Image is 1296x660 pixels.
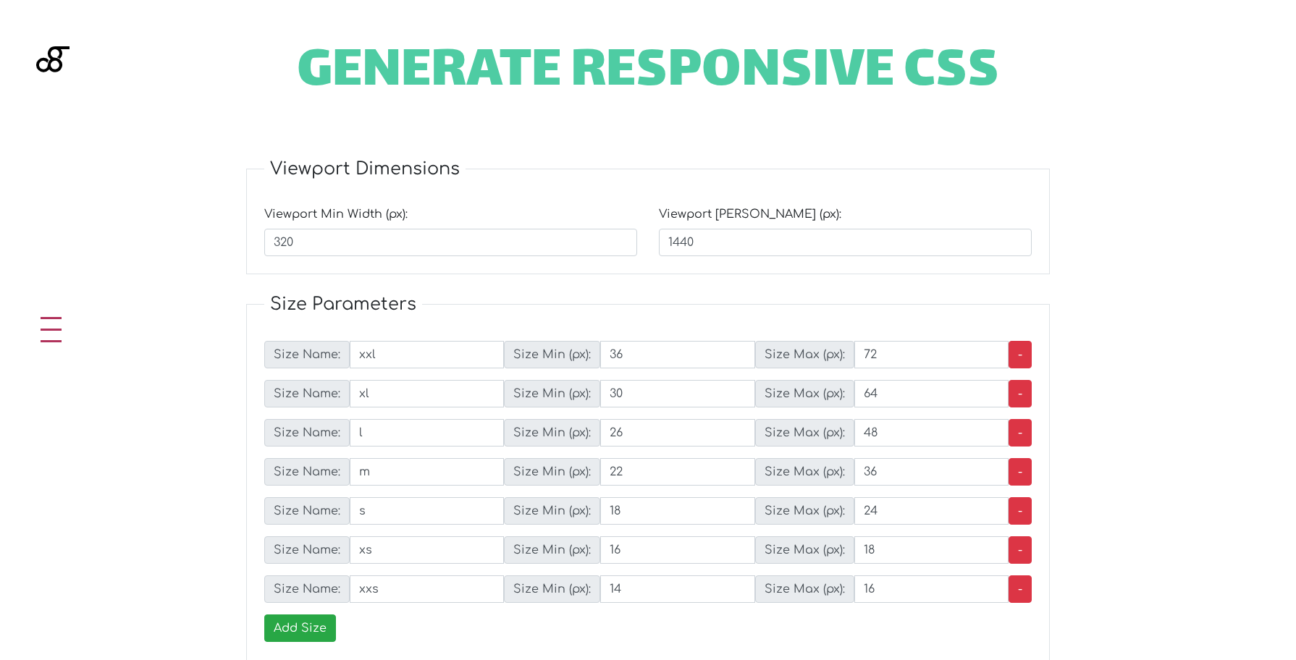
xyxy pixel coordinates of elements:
[755,341,854,368] span: Size Max (px):
[1009,497,1032,525] button: -
[264,156,466,182] legend: Viewport Dimensions
[264,341,350,368] span: Size Name:
[504,575,600,603] span: Size Min (px):
[1009,341,1032,368] button: -
[1009,458,1032,486] button: -
[264,206,408,223] label: Viewport Min Width (px):
[504,497,600,525] span: Size Min (px):
[504,536,600,564] span: Size Min (px):
[264,292,422,318] legend: Size Parameters
[504,458,600,486] span: Size Min (px):
[504,419,600,447] span: Size Min (px):
[297,51,999,96] span: Generate Responsive CSS
[1009,419,1032,447] button: -
[264,575,350,603] span: Size Name:
[264,497,350,525] span: Size Name:
[755,458,854,486] span: Size Max (px):
[504,341,600,368] span: Size Min (px):
[1009,536,1032,564] button: -
[755,419,854,447] span: Size Max (px):
[504,380,600,407] span: Size Min (px):
[264,380,350,407] span: Size Name:
[755,497,854,525] span: Size Max (px):
[36,46,70,155] img: Blackgate
[264,419,350,447] span: Size Name:
[264,536,350,564] span: Size Name:
[755,536,854,564] span: Size Max (px):
[264,614,336,642] button: Add Size
[1009,380,1032,407] button: -
[1009,575,1032,603] button: -
[264,458,350,486] span: Size Name:
[755,575,854,603] span: Size Max (px):
[659,206,841,223] label: Viewport [PERSON_NAME] (px):
[755,380,854,407] span: Size Max (px):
